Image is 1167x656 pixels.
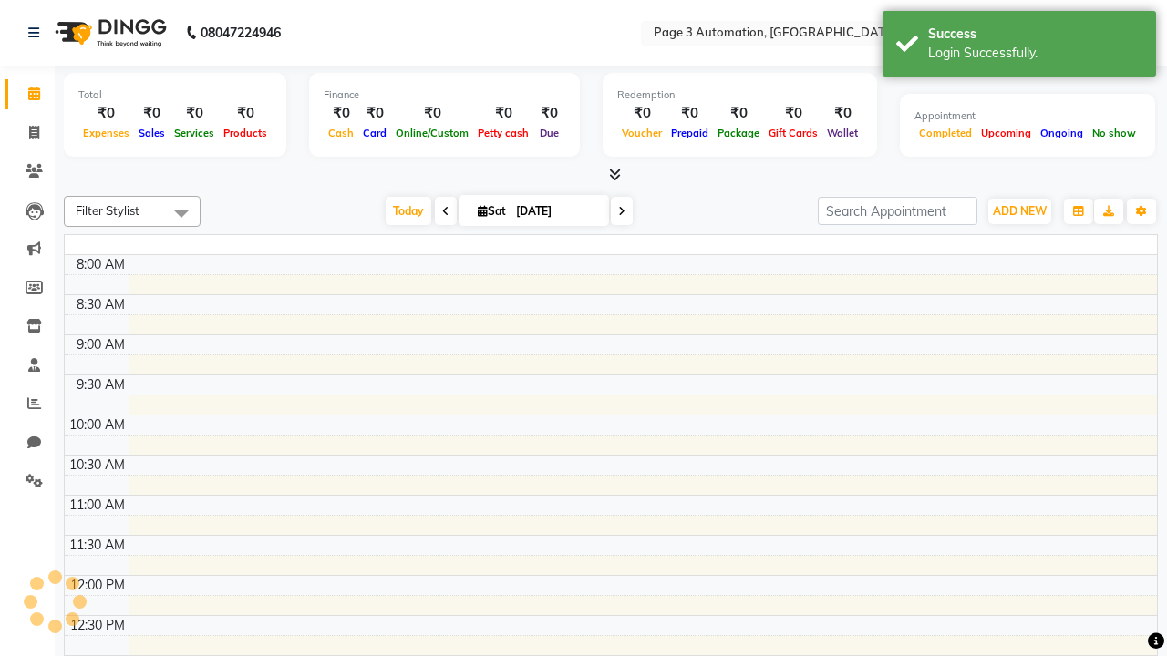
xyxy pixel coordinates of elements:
[818,197,977,225] input: Search Appointment
[66,496,129,515] div: 11:00 AM
[324,127,358,139] span: Cash
[78,87,272,103] div: Total
[764,103,822,124] div: ₹0
[391,127,473,139] span: Online/Custom
[134,127,170,139] span: Sales
[533,103,565,124] div: ₹0
[1036,127,1088,139] span: Ongoing
[134,103,170,124] div: ₹0
[66,456,129,475] div: 10:30 AM
[73,295,129,314] div: 8:30 AM
[822,127,862,139] span: Wallet
[358,103,391,124] div: ₹0
[713,127,764,139] span: Package
[170,127,219,139] span: Services
[386,197,431,225] span: Today
[170,103,219,124] div: ₹0
[73,375,129,395] div: 9:30 AM
[988,199,1051,224] button: ADD NEW
[358,127,391,139] span: Card
[67,616,129,635] div: 12:30 PM
[764,127,822,139] span: Gift Cards
[666,103,713,124] div: ₹0
[914,108,1141,124] div: Appointment
[391,103,473,124] div: ₹0
[535,127,563,139] span: Due
[713,103,764,124] div: ₹0
[73,335,129,354] div: 9:00 AM
[473,103,533,124] div: ₹0
[66,415,129,435] div: 10:00 AM
[73,255,129,274] div: 8:00 AM
[67,576,129,595] div: 12:00 PM
[66,536,129,555] div: 11:30 AM
[473,204,511,218] span: Sat
[76,203,139,218] span: Filter Stylist
[511,198,602,225] input: 2025-10-04
[219,103,272,124] div: ₹0
[928,25,1142,44] div: Success
[993,204,1047,218] span: ADD NEW
[324,87,565,103] div: Finance
[1088,127,1141,139] span: No show
[473,127,533,139] span: Petty cash
[324,103,358,124] div: ₹0
[822,103,862,124] div: ₹0
[201,7,281,58] b: 08047224946
[914,127,976,139] span: Completed
[78,127,134,139] span: Expenses
[617,87,862,103] div: Redemption
[78,103,134,124] div: ₹0
[219,127,272,139] span: Products
[46,7,171,58] img: logo
[928,44,1142,63] div: Login Successfully.
[617,127,666,139] span: Voucher
[666,127,713,139] span: Prepaid
[976,127,1036,139] span: Upcoming
[617,103,666,124] div: ₹0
